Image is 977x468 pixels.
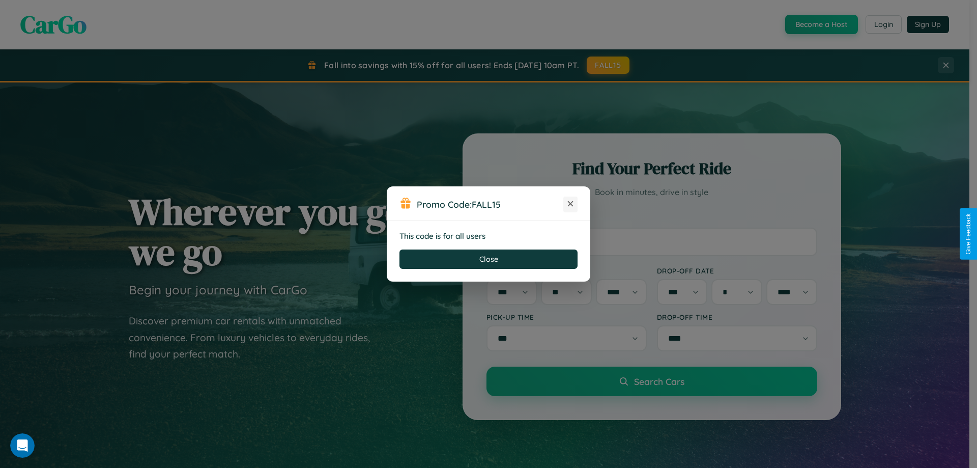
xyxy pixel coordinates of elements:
strong: This code is for all users [399,231,485,241]
iframe: Intercom live chat [10,433,35,458]
div: Give Feedback [965,213,972,255]
b: FALL15 [472,199,501,210]
h3: Promo Code: [417,199,563,210]
button: Close [399,250,578,269]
